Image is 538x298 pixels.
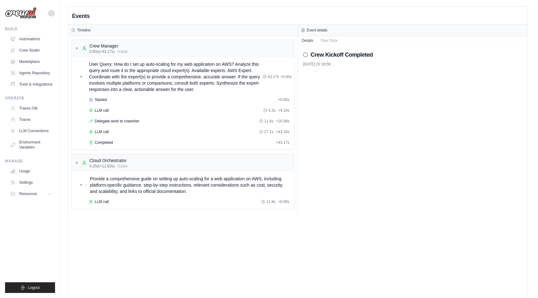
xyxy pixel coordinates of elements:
span: ▼ [75,160,79,166]
span: + 0.00s [278,97,289,102]
div: Operate [5,96,55,101]
span: + 16.08s [276,119,289,124]
a: Settings [8,177,55,188]
span: 43.17s [268,74,279,79]
span: + 4.24s [278,108,289,113]
span: + 0.00s [278,199,289,204]
span: 0.00s (+43.17s) [89,49,115,54]
span: 4.2s [268,108,276,113]
span: 27.1s [264,129,273,134]
div: Cloud Orchestrator [89,157,127,164]
div: [DATE] 23:18:59 [303,62,523,67]
span: + 43.16s [276,129,289,134]
a: Automations [8,34,55,44]
span: ▼ [75,46,79,51]
span: LLM call [95,199,109,204]
span: 11.8s [264,119,273,124]
a: Usage [8,166,55,176]
span: Started [95,97,107,102]
span: 4.25s (+11.83s) [89,164,115,169]
span: 11.8s [266,199,275,204]
span: Logout [28,285,40,290]
button: Logout [5,282,55,293]
span: LLM call [95,108,109,113]
h2: Events [72,12,90,20]
a: Marketplace [8,57,55,67]
a: Crew Studio [8,45,55,55]
span: ▼ [79,183,83,188]
span: Delegate work to coworker [95,119,139,124]
span: + 0.00s [280,74,292,79]
span: • 1 task [117,49,127,54]
span: Provide a comprehensive guide on setting up auto-scaling for a web application on AWS, including ... [90,176,292,194]
span: • 1 task [117,164,127,169]
a: Traces [8,115,55,125]
div: Build [5,26,55,31]
a: LLM Connections [8,126,55,136]
button: Raw Data [317,36,341,45]
h3: Event details [307,28,328,33]
span: LLM call [95,129,109,134]
span: Resources [19,191,37,196]
a: Agents Repository [8,68,55,78]
h3: Timeline [77,28,91,33]
button: Resources [8,189,55,199]
span: User Query: How do I set up auto-scaling for my web application on AWS? Analyze this query and ro... [89,61,263,93]
div: Manage [5,159,55,164]
h2: Crew Kickoff Completed [311,50,373,59]
div: Crew Manager [89,43,127,49]
span: Completed [95,140,113,145]
button: Details [298,36,317,45]
a: Environment Variables [8,137,55,152]
span: ▼ [79,74,83,79]
span: + 43.17s [276,140,289,145]
img: Logo [5,7,36,19]
a: Traces Old [8,103,55,113]
a: Tools & Integrations [8,79,55,89]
